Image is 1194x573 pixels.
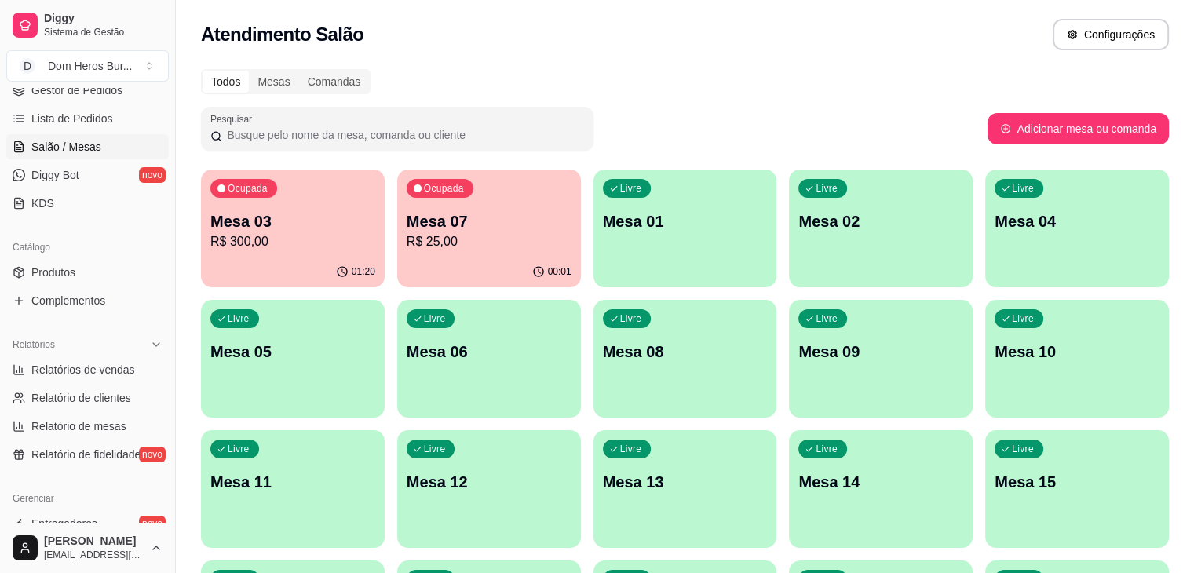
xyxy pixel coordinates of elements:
[228,312,250,325] p: Livre
[620,182,642,195] p: Livre
[31,447,141,462] span: Relatório de fidelidade
[988,113,1169,144] button: Adicionar mesa ou comanda
[603,471,768,493] p: Mesa 13
[44,26,162,38] span: Sistema de Gestão
[995,471,1159,493] p: Mesa 15
[816,182,838,195] p: Livre
[1012,312,1034,325] p: Livre
[407,471,571,493] p: Mesa 12
[201,430,385,548] button: LivreMesa 11
[985,430,1169,548] button: LivreMesa 15
[407,341,571,363] p: Mesa 06
[789,170,973,287] button: LivreMesa 02
[995,341,1159,363] p: Mesa 10
[407,210,571,232] p: Mesa 07
[6,357,169,382] a: Relatórios de vendas
[593,170,777,287] button: LivreMesa 01
[6,191,169,216] a: KDS
[31,82,122,98] span: Gestor de Pedidos
[6,486,169,511] div: Gerenciar
[31,139,101,155] span: Salão / Mesas
[6,78,169,103] a: Gestor de Pedidos
[210,341,375,363] p: Mesa 05
[6,162,169,188] a: Diggy Botnovo
[31,516,97,531] span: Entregadores
[6,385,169,411] a: Relatório de clientes
[798,471,963,493] p: Mesa 14
[816,312,838,325] p: Livre
[6,235,169,260] div: Catálogo
[210,471,375,493] p: Mesa 11
[397,300,581,418] button: LivreMesa 06
[6,50,169,82] button: Select a team
[201,170,385,287] button: OcupadaMesa 03R$ 300,0001:20
[31,265,75,280] span: Produtos
[6,414,169,439] a: Relatório de mesas
[1012,182,1034,195] p: Livre
[603,210,768,232] p: Mesa 01
[6,529,169,567] button: [PERSON_NAME][EMAIL_ADDRESS][DOMAIN_NAME]
[352,265,375,278] p: 01:20
[20,58,35,74] span: D
[6,288,169,313] a: Complementos
[210,232,375,251] p: R$ 300,00
[6,134,169,159] a: Salão / Mesas
[6,6,169,44] a: DiggySistema de Gestão
[201,22,363,47] h2: Atendimento Salão
[203,71,249,93] div: Todos
[31,195,54,211] span: KDS
[603,341,768,363] p: Mesa 08
[620,312,642,325] p: Livre
[620,443,642,455] p: Livre
[397,170,581,287] button: OcupadaMesa 07R$ 25,0000:01
[816,443,838,455] p: Livre
[44,549,144,561] span: [EMAIL_ADDRESS][DOMAIN_NAME]
[407,232,571,251] p: R$ 25,00
[13,338,55,351] span: Relatórios
[31,293,105,308] span: Complementos
[44,12,162,26] span: Diggy
[798,210,963,232] p: Mesa 02
[789,430,973,548] button: LivreMesa 14
[31,167,79,183] span: Diggy Bot
[222,127,584,143] input: Pesquisar
[1053,19,1169,50] button: Configurações
[1012,443,1034,455] p: Livre
[424,443,446,455] p: Livre
[6,442,169,467] a: Relatório de fidelidadenovo
[201,300,385,418] button: LivreMesa 05
[548,265,571,278] p: 00:01
[6,511,169,536] a: Entregadoresnovo
[210,210,375,232] p: Mesa 03
[6,260,169,285] a: Produtos
[31,418,126,434] span: Relatório de mesas
[6,106,169,131] a: Lista de Pedidos
[44,535,144,549] span: [PERSON_NAME]
[31,390,131,406] span: Relatório de clientes
[397,430,581,548] button: LivreMesa 12
[985,300,1169,418] button: LivreMesa 10
[249,71,298,93] div: Mesas
[424,182,464,195] p: Ocupada
[593,430,777,548] button: LivreMesa 13
[48,58,132,74] div: Dom Heros Bur ...
[228,443,250,455] p: Livre
[299,71,370,93] div: Comandas
[995,210,1159,232] p: Mesa 04
[593,300,777,418] button: LivreMesa 08
[210,112,257,126] label: Pesquisar
[789,300,973,418] button: LivreMesa 09
[31,111,113,126] span: Lista de Pedidos
[798,341,963,363] p: Mesa 09
[985,170,1169,287] button: LivreMesa 04
[424,312,446,325] p: Livre
[228,182,268,195] p: Ocupada
[31,362,135,378] span: Relatórios de vendas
